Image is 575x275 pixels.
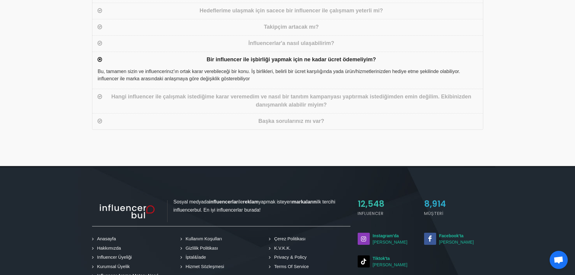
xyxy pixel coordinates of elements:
a: Hakkımızda [94,245,122,252]
strong: influencerlar [209,199,238,204]
a: Kurumsal Üyelik [94,263,131,270]
small: [PERSON_NAME] [358,255,417,268]
strong: Instagram'da [373,233,399,238]
a: Tiktok'ta[PERSON_NAME] [358,255,417,268]
div: Bu, tamamen sizin ve influencerinız'ın ortak karar verebileceği bir konu. İş birlikleri, belirli ... [92,68,483,89]
a: Gizlilik Politikası [182,245,219,252]
a: Hizmet Sözleşmesi [182,263,225,270]
a: Anasayfa [94,235,117,242]
strong: Tiktok'ta [373,256,390,261]
div: Bir influencer ile işbirliği yapmak için ne kadar ücret ödemeliyim? [104,56,479,64]
span: 12,548 [358,198,385,210]
a: Privacy & Policy [270,254,308,261]
p: Sosyal medyada ile yapmak isteyen ilk tercihi influencerbul. En iyi influencerlar burada! [92,198,350,214]
div: Hedeflerime ulaşmak için sacece bir influencer ile çalışmam yeterli mi? [104,7,479,15]
a: Influencer Üyeliği [94,254,133,261]
a: Terms Of Service [270,263,310,270]
div: Hangi influencer ile çalışmak istediğime karar veremedim ve nasıl bir tanıtım kampanyası yaptırma... [104,93,479,109]
span: 8,914 [424,198,446,210]
a: K.V.K.K. [270,245,292,252]
img: influencer_light.png [92,200,168,222]
a: İptal&İade [182,254,207,261]
strong: reklam [243,199,259,204]
strong: Facebook'ta [439,233,464,238]
div: İnfluencerlar'a nasıl ulaşabilirim? [104,39,479,48]
small: [PERSON_NAME] [424,233,483,245]
strong: markaların [292,199,317,204]
small: [PERSON_NAME] [358,233,417,245]
a: Çerez Politikası [270,235,306,242]
h5: Müşteri [424,210,483,217]
a: Instagram'da[PERSON_NAME] [358,233,417,245]
a: Facebook'ta[PERSON_NAME] [424,233,483,245]
div: Takipçim artacak mı? [104,23,479,32]
div: Başka sorularınız mı var? [104,117,479,126]
h5: Influencer [358,210,417,217]
a: Kullanım Koşulları [182,235,223,242]
a: Açık sohbet [550,251,568,269]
